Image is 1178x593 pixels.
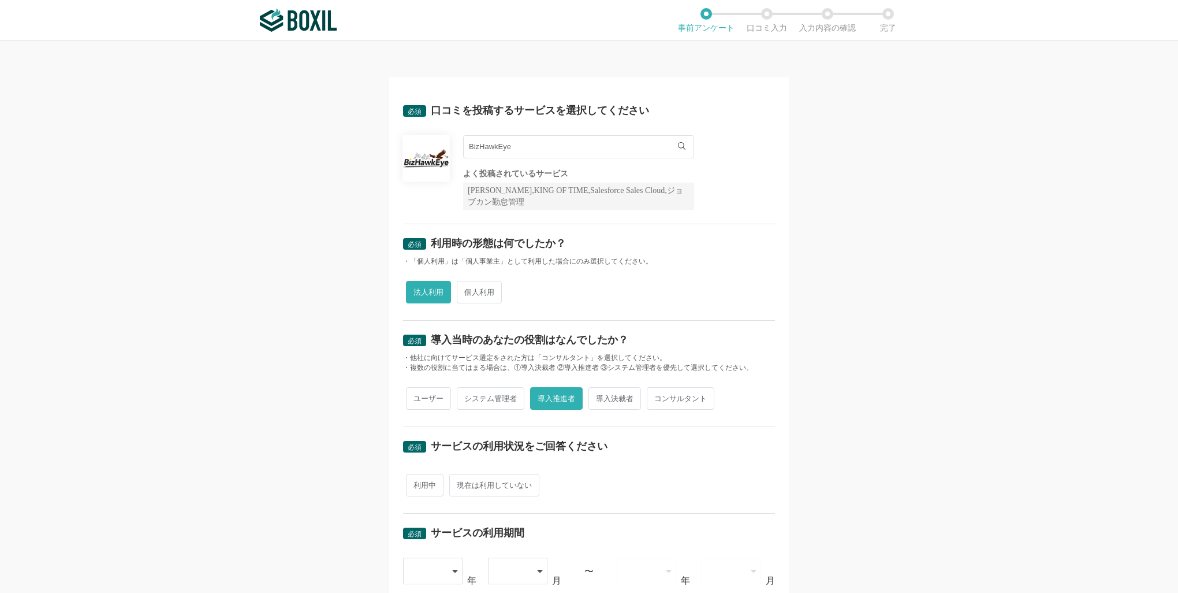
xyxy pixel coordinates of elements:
[681,576,690,585] div: 年
[406,474,443,496] span: 利用中
[858,8,918,32] li: 完了
[588,387,641,410] span: 導入決裁者
[584,567,594,576] div: 〜
[449,474,539,496] span: 現在は利用していない
[467,576,476,585] div: 年
[408,530,422,538] span: 必須
[403,257,775,266] div: ・「個人利用」は「個人事業主」として利用した場合にのみ選択してください。
[530,387,583,410] span: 導入推進者
[431,105,649,116] div: 口コミを投稿するサービスを選択してください
[463,183,694,210] div: [PERSON_NAME],KING OF TIME,Salesforce Sales Cloud,ジョブカン勤怠管理
[676,8,736,32] li: 事前アンケート
[431,441,607,451] div: サービスの利用状況をご回答ください
[431,335,628,345] div: 導入当時のあなたの役割はなんでしたか？
[457,281,502,303] span: 個人利用
[766,576,775,585] div: 月
[463,135,694,158] input: サービス名で検索
[408,443,422,451] span: 必須
[406,387,451,410] span: ユーザー
[403,353,775,363] div: ・他社に向けてサービス選定をされた方は「コンサルタント」を選択してください。
[408,108,422,116] span: 必須
[463,170,694,178] div: よく投稿されているサービス
[406,281,451,303] span: 法人利用
[647,387,714,410] span: コンサルタント
[408,337,422,345] span: 必須
[457,387,524,410] span: システム管理者
[408,240,422,249] span: 必須
[260,9,337,32] img: ボクシルSaaS_ロゴ
[797,8,858,32] li: 入力内容の確認
[403,363,775,373] div: ・複数の役割に当てはまる場合は、①導入決裁者 ②導入推進者 ③システム管理者を優先して選択してください。
[736,8,797,32] li: 口コミ入力
[431,528,524,538] div: サービスの利用期間
[431,238,566,249] div: 利用時の形態は何でしたか？
[552,576,561,585] div: 月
